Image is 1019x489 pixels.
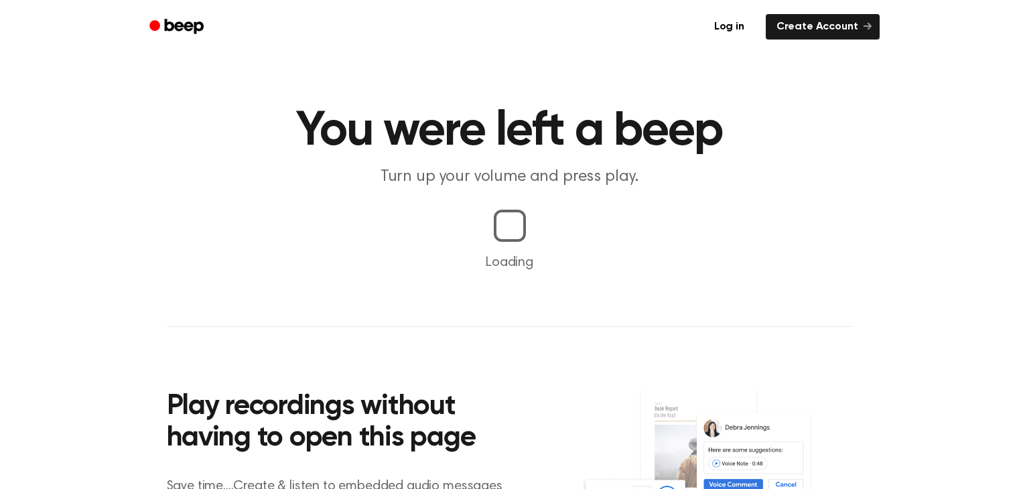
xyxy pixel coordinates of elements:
[701,11,758,42] a: Log in
[167,107,853,155] h1: You were left a beep
[140,14,216,40] a: Beep
[766,14,880,40] a: Create Account
[253,166,767,188] p: Turn up your volume and press play.
[167,391,528,455] h2: Play recordings without having to open this page
[16,253,1003,273] p: Loading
